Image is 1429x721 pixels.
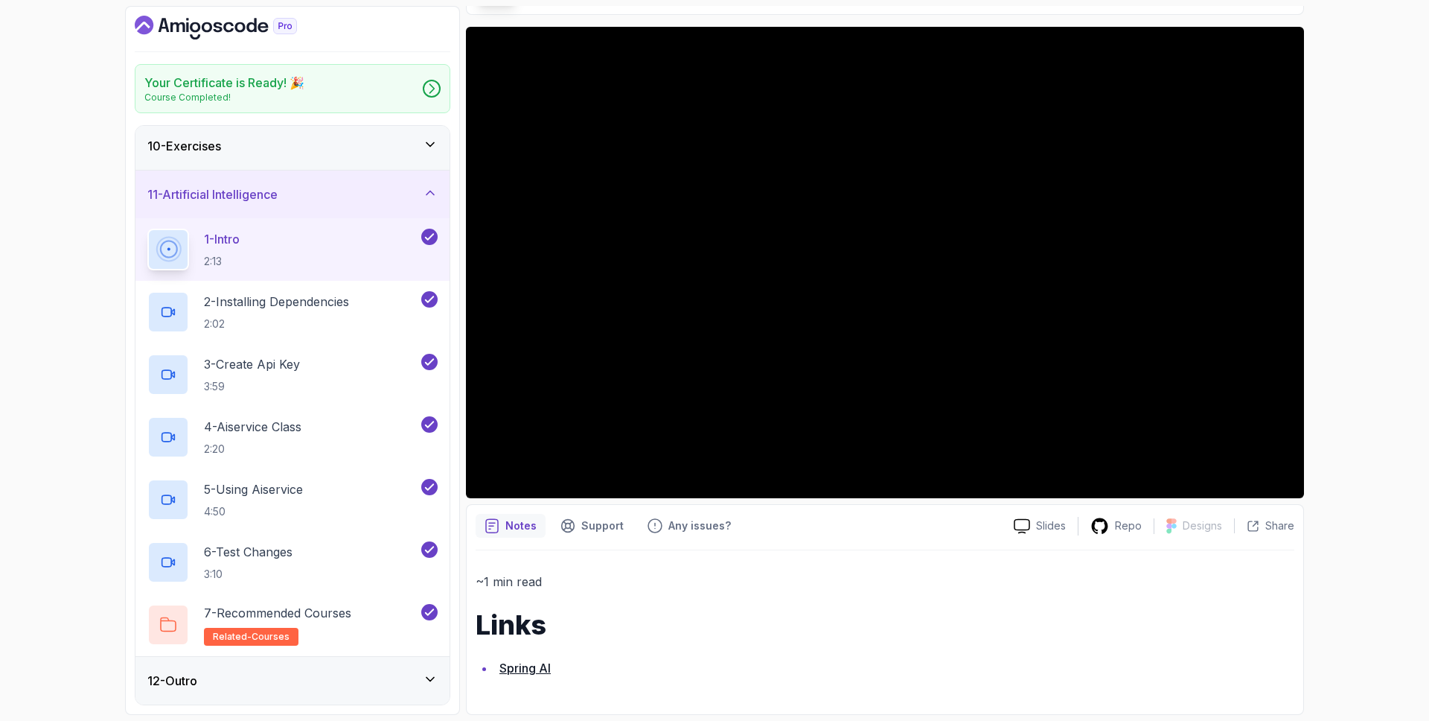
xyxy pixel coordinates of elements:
p: ~1 min read [476,571,1294,592]
p: 2:13 [204,254,240,269]
a: Spring AI [499,661,551,676]
p: Share [1265,518,1294,533]
p: 4 - Aiservice Class [204,418,301,436]
p: 7 - Recommended Courses [204,604,351,622]
button: 1-Intro2:13 [147,229,438,270]
p: 2 - Installing Dependencies [204,293,349,311]
p: Repo [1115,518,1142,533]
button: 2-Installing Dependencies2:02 [147,291,438,333]
p: Notes [505,518,537,533]
p: 1 - Intro [204,230,240,248]
p: 3:10 [204,567,292,582]
a: Slides [1002,518,1078,534]
h3: 12 - Outro [147,672,197,690]
p: 4:50 [204,504,303,519]
button: 3-Create Api Key3:59 [147,354,438,396]
h3: 10 - Exercises [147,137,221,155]
p: 2:02 [204,317,349,331]
p: 6 - Test Changes [204,543,292,561]
h1: Links [476,610,1294,640]
p: 2:20 [204,442,301,457]
h3: 11 - Artificial Intelligence [147,185,278,203]
button: 5-Using Aiservice4:50 [147,479,438,521]
p: Designs [1183,518,1222,533]
button: 6-Test Changes3:10 [147,541,438,583]
button: 7-Recommended Coursesrelated-courses [147,604,438,646]
p: Any issues? [668,518,731,533]
p: Slides [1036,518,1066,533]
iframe: 1 - Intro [466,27,1304,498]
button: 4-Aiservice Class2:20 [147,416,438,458]
button: Share [1234,518,1294,533]
a: Your Certificate is Ready! 🎉Course Completed! [135,64,450,113]
a: Repo [1078,517,1154,536]
button: Support button [552,514,633,538]
p: Course Completed! [144,92,304,104]
p: Support [581,518,624,533]
button: notes button [476,514,546,538]
button: 11-Artificial Intelligence [135,171,450,218]
button: 12-Outro [135,657,450,705]
p: 3 - Create Api Key [204,355,300,373]
p: 3:59 [204,379,300,394]
h2: Your Certificate is Ready! 🎉 [144,74,304,92]
a: Dashboard [135,16,331,39]
button: 10-Exercises [135,122,450,170]
button: Feedback button [639,514,740,538]
span: related-courses [213,631,290,643]
p: 5 - Using Aiservice [204,480,303,498]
